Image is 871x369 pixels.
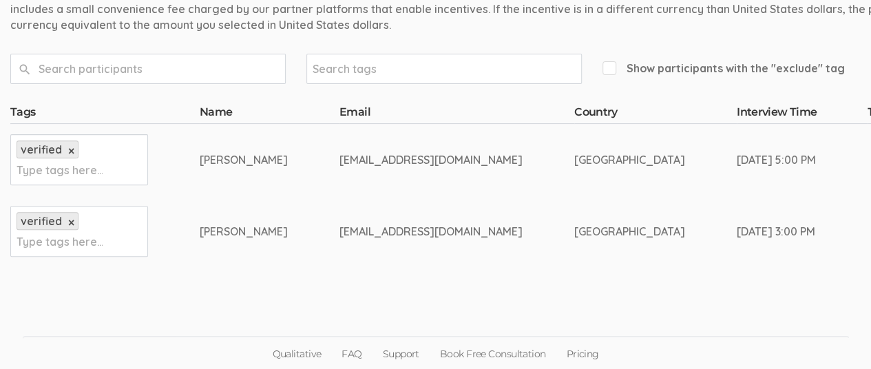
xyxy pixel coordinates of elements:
[17,161,103,179] input: Type tags here...
[574,124,737,196] td: [GEOGRAPHIC_DATA]
[10,54,286,84] input: Search participants
[737,196,868,267] td: [DATE] 3:00 PM
[802,303,871,369] iframe: Chat Widget
[17,233,103,251] input: Type tags here...
[602,61,845,76] span: Show participants with the "exclude" tag
[21,143,62,156] span: verified
[200,196,339,267] td: [PERSON_NAME]
[737,105,868,124] th: Interview Time
[68,217,74,229] a: ×
[313,60,399,78] input: Search tags
[737,124,868,196] td: [DATE] 5:00 PM
[10,105,200,124] th: Tags
[339,105,574,124] th: Email
[574,105,737,124] th: Country
[68,145,74,157] a: ×
[339,124,574,196] td: [EMAIL_ADDRESS][DOMAIN_NAME]
[339,196,574,267] td: [EMAIL_ADDRESS][DOMAIN_NAME]
[21,214,62,228] span: verified
[200,105,339,124] th: Name
[200,124,339,196] td: [PERSON_NAME]
[574,196,737,267] td: [GEOGRAPHIC_DATA]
